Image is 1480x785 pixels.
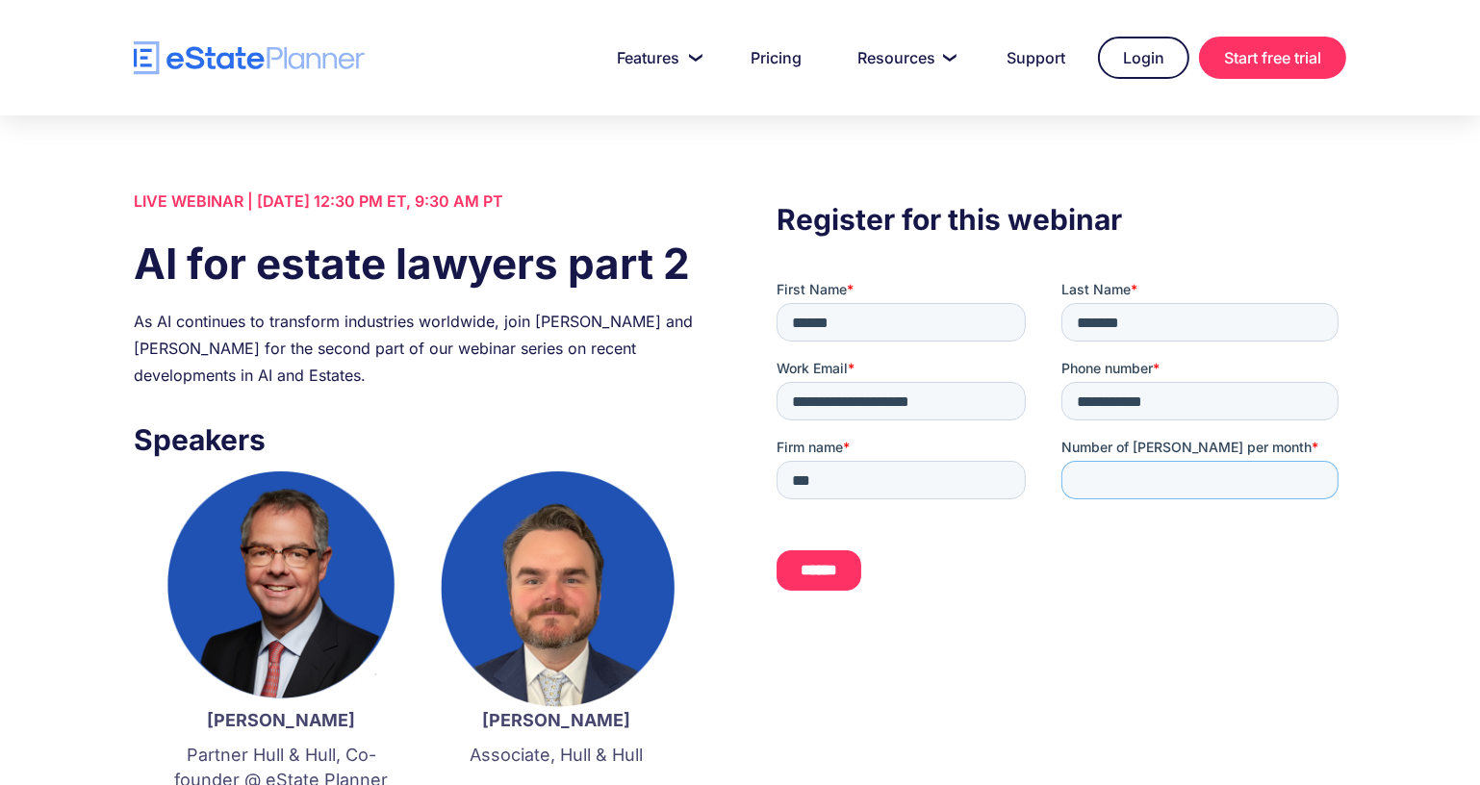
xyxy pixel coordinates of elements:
div: As AI continues to transform industries worldwide, join [PERSON_NAME] and [PERSON_NAME] for the s... [134,308,703,389]
a: home [134,41,365,75]
a: Login [1098,37,1189,79]
a: Start free trial [1199,37,1346,79]
strong: [PERSON_NAME] [207,710,355,730]
h3: Speakers [134,418,703,462]
p: Associate, Hull & Hull [438,743,675,768]
h3: Register for this webinar [777,197,1346,241]
strong: [PERSON_NAME] [482,710,630,730]
a: Pricing [727,38,825,77]
a: Support [983,38,1088,77]
a: Features [594,38,718,77]
div: LIVE WEBINAR | [DATE] 12:30 PM ET, 9:30 AM PT [134,188,703,215]
iframe: Form 0 [777,280,1346,606]
a: Resources [834,38,974,77]
h1: AI for estate lawyers part 2 [134,234,703,293]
